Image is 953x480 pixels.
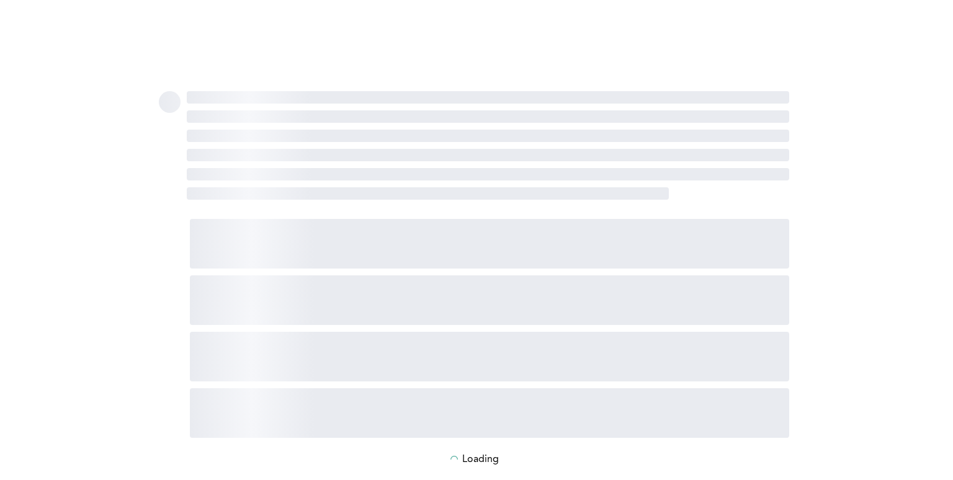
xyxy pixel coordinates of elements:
[187,168,789,180] span: ‌
[462,454,499,465] p: Loading
[190,388,789,438] span: ‌
[190,332,789,381] span: ‌
[190,219,789,269] span: ‌
[187,91,789,104] span: ‌
[190,275,789,325] span: ‌
[187,130,789,142] span: ‌
[187,149,789,161] span: ‌
[187,110,789,123] span: ‌
[159,91,181,113] span: ‌
[187,187,669,200] span: ‌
